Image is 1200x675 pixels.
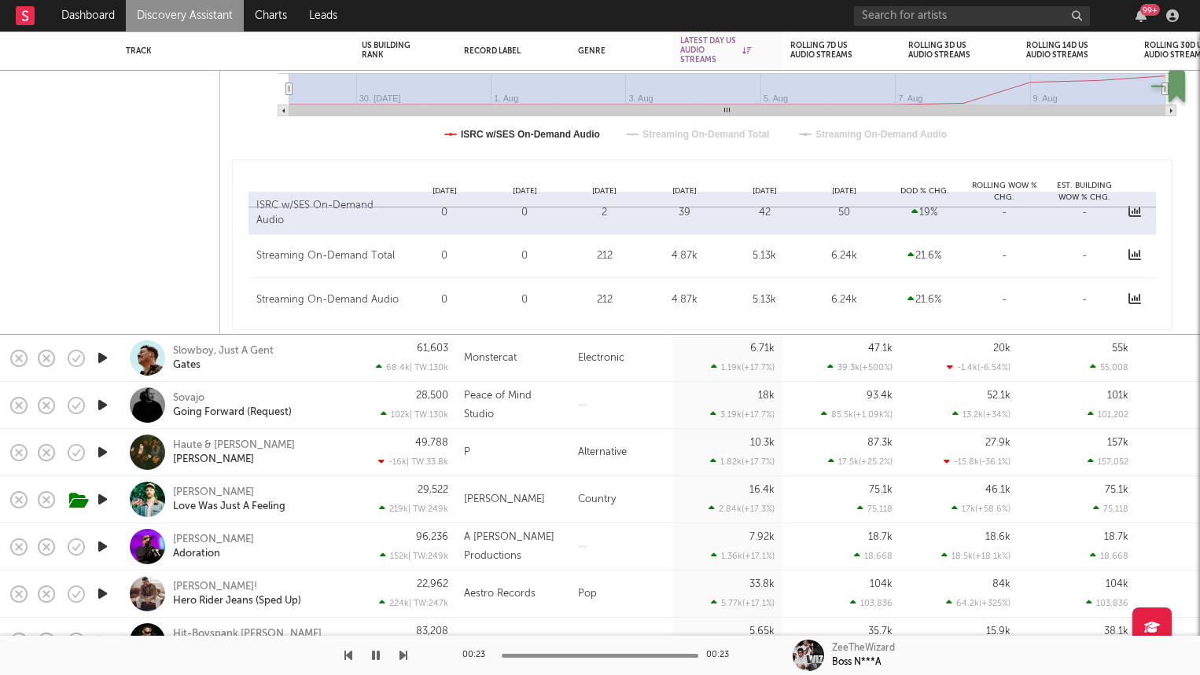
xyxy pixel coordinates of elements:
div: 4.87k [649,248,721,264]
div: 0 [488,205,561,221]
a: [PERSON_NAME] [173,486,254,500]
div: 75,118 [1093,504,1128,514]
div: 75,118 [857,504,893,514]
div: 16.4k [749,485,775,495]
div: [DATE] [724,185,804,197]
div: 212 [569,292,641,308]
div: 18.7k [1104,532,1128,542]
div: P [464,443,470,462]
div: 85.5k ( +1.09k % ) [821,409,893,420]
div: 18.7k [868,532,893,542]
div: 50 [808,205,881,221]
div: Country [570,476,672,523]
div: 55k [1112,343,1128,354]
div: Latest Day US Audio Streams [680,36,751,64]
div: Est. Building WoW % Chg. [1044,180,1125,203]
input: Search for artists [854,6,1090,26]
a: Haute & [PERSON_NAME] [173,438,295,453]
a: [PERSON_NAME] [173,453,254,467]
div: - [1048,205,1121,221]
div: Rolling WoW % Chg. [965,180,1045,203]
div: 219k | TW: 249k [362,504,448,514]
div: 33.8k [749,579,775,589]
div: Streaming On-Demand Audio [256,292,400,308]
div: 0 [488,292,561,308]
text: Streaming On-Demand Total [642,129,769,140]
div: - [969,205,1041,221]
div: 152k | TW: 249k [362,551,448,561]
div: 18.5k ( +18.1k % ) [941,551,1010,561]
div: 52.1k [987,391,1010,401]
div: Record Label [464,46,539,56]
div: DoD % Chg. [885,185,965,197]
a: Sovajo [173,391,204,405]
div: 75.1k [869,485,893,495]
div: 6.71k [750,343,775,354]
div: -16k | TW: 33.8k [362,457,448,467]
div: 27.9k [985,438,1010,448]
div: [DATE] [404,185,484,197]
div: 104k [870,579,893,589]
div: 103,836 [850,598,893,608]
div: 61,603 [417,343,448,354]
a: Love Was Just A Feeling [173,500,285,514]
div: Monstercat [464,349,517,368]
button: 99+ [1136,9,1147,22]
div: - [1048,248,1121,264]
div: 28,500 [416,391,448,401]
div: 212 [569,248,641,264]
div: 22,962 [417,579,448,589]
div: 47.1k [868,343,893,354]
a: [PERSON_NAME] [173,533,254,547]
div: [DATE] [565,185,645,197]
div: Slowboy, Just A Gent [173,344,274,358]
div: Peace of Mind Studio [464,387,562,424]
a: Gates [173,358,201,372]
div: 4.87k [649,292,721,308]
div: 39.3k ( +500 % ) [827,362,893,372]
div: 17k ( +58.6 % ) [952,504,1010,514]
div: 3.19k ( +17.7 % ) [710,409,775,420]
div: 17.5k ( +25.2 % ) [828,457,893,467]
div: A [PERSON_NAME] Productions [464,528,562,566]
div: Alternative [570,429,672,476]
div: 93.4k [867,391,893,401]
div: 101k [1107,391,1128,401]
div: 55,008 [1090,362,1128,372]
div: 103,836 [1086,598,1128,608]
div: Hip-Hop/Rap [570,618,672,665]
text: Streaming On-Demand Audio [815,129,947,140]
a: Hit-Boyspank [PERSON_NAME] [173,627,322,641]
div: 15.9k [986,626,1010,636]
div: 21.6 % [889,248,961,264]
div: 83,208 [416,626,448,636]
div: - [969,248,1041,264]
a: Hero Rider Jeans (Sped Up) [173,594,301,608]
div: 64.2k ( +325 % ) [946,598,1010,608]
div: -15.8k ( -36.1 % ) [944,457,1010,467]
div: 0 [488,248,561,264]
div: US Building Rank [362,41,425,60]
div: 49,788 [415,438,448,448]
div: 84k [992,579,1010,589]
div: 5.13k [728,292,801,308]
div: 18k [758,391,775,401]
div: 96,236 [416,532,448,542]
a: [PERSON_NAME]! [173,580,257,594]
div: 75.1k [1105,485,1128,495]
div: 18,668 [1090,551,1128,561]
div: 1.82k ( +17.7 % ) [710,457,775,467]
div: 39 [649,205,721,221]
div: 87.3k [867,438,893,448]
div: -1.4k ( -6.54 % ) [947,362,1010,372]
div: Surf Club Inc [464,632,526,651]
a: Adoration [173,547,220,561]
div: 35.7k [868,626,893,636]
div: Track [126,46,338,56]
